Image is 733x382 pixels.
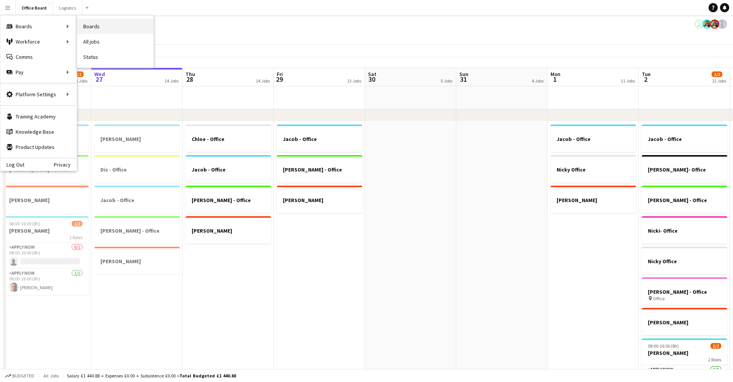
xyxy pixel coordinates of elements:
a: Knowledge Base [0,124,77,139]
h3: [PERSON_NAME] [642,350,727,356]
div: 08:00-16:00 (8h)1/2[PERSON_NAME]2 RolesAPPLY NOW0/108:00-16:00 (8h) APPLY NOW1/108:00-16:00 (8h)[... [3,216,89,295]
h3: Jacob - Office [186,166,271,173]
div: 13 Jobs [347,78,361,84]
app-job-card: Nicky Office [551,155,636,183]
h3: [PERSON_NAME] - Office [186,197,271,204]
span: Sat [368,71,376,78]
h3: [PERSON_NAME] - Office [94,227,180,234]
div: Boards [0,19,77,34]
span: 1/2 [73,71,84,77]
app-job-card: Jacob - Office [642,125,727,152]
h3: [PERSON_NAME] [551,197,636,204]
app-user-avatar: Sarah Lawani [710,19,719,29]
app-job-card: [PERSON_NAME] [277,186,362,213]
h3: [PERSON_NAME] - Office [277,166,362,173]
h3: [PERSON_NAME]- Office [642,166,727,173]
div: 4 Jobs [532,78,544,84]
div: 5 Jobs [441,78,452,84]
app-job-card: Jacob - Office [551,125,636,152]
span: Sun [459,71,468,78]
app-user-avatar: Desiree Ramsey [718,19,727,29]
app-job-card: Chloe - Office [186,125,271,152]
a: Training Academy [0,109,77,124]
app-job-card: [PERSON_NAME] - Office [277,155,362,183]
app-job-card: [PERSON_NAME] [94,247,180,274]
a: Log Out [0,162,24,168]
h3: [PERSON_NAME] [3,197,89,204]
span: 2 Roles [708,357,721,363]
h3: Jacob - Office [277,136,362,142]
h3: [PERSON_NAME] [3,227,89,234]
div: Jacob - Office [186,155,271,183]
span: 28 [184,75,195,84]
a: All jobs [77,34,153,49]
span: Budgeted [12,373,34,379]
div: 11 Jobs [621,78,635,84]
span: 08:00-16:00 (8h) [648,343,679,349]
app-job-card: [PERSON_NAME] - Office Office [642,277,727,305]
span: 1/2 [712,71,722,77]
span: 1 [549,75,560,84]
app-job-card: Jacob - Office [94,186,180,213]
app-job-card: [PERSON_NAME] [186,216,271,244]
span: Fri [277,71,283,78]
div: 14 Jobs [165,78,179,84]
span: Total Budgeted £1 440.88 [179,373,236,379]
a: Comms [0,49,77,65]
app-job-card: [PERSON_NAME] - Office [186,186,271,213]
span: All jobs [42,373,60,379]
span: 27 [93,75,105,84]
app-job-card: Nicki- Office [642,216,727,244]
span: 1/2 [710,343,721,349]
a: Boards [77,19,153,34]
div: Salary £1 440.88 + Expenses £0.00 + Subsistence £0.00 = [67,373,236,379]
div: Platform Settings [0,87,77,102]
a: Privacy [54,162,77,168]
h3: Nicki- Office [642,227,727,234]
div: 14 Jobs [256,78,270,84]
app-job-card: Jacob - Office [277,125,362,152]
h3: [PERSON_NAME] - Office [642,288,727,295]
h3: Jacob - Office [94,197,180,204]
h3: [PERSON_NAME] [94,136,180,142]
app-job-card: Nicky Office [642,247,727,274]
h3: Jacob - Office [551,136,636,142]
app-card-role: APPLY NOW0/108:00-16:00 (8h) [3,243,89,269]
h3: Nicky Office [642,258,727,265]
app-job-card: [PERSON_NAME] - Office [94,216,180,244]
h3: [PERSON_NAME] [642,319,727,326]
span: Thu [186,71,195,78]
app-job-card: [PERSON_NAME] - Office [642,186,727,213]
div: Pay [0,65,77,80]
h3: Nicky Office [551,166,636,173]
app-job-card: Diz - Office [94,155,180,183]
app-card-role: APPLY NOW1/108:00-16:00 (8h)[PERSON_NAME] [3,269,89,295]
span: 2 [641,75,651,84]
div: [PERSON_NAME] [551,186,636,213]
app-job-card: [PERSON_NAME] [94,125,180,152]
button: Budgeted [4,372,36,380]
h3: [PERSON_NAME] [277,197,362,204]
h3: Chloe - Office [186,136,271,142]
span: 08:00-16:00 (8h) [9,221,40,227]
div: [PERSON_NAME] [3,186,89,213]
app-job-card: [PERSON_NAME]- Office [642,155,727,183]
div: 14 Jobs [73,78,87,84]
span: 29 [276,75,283,84]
